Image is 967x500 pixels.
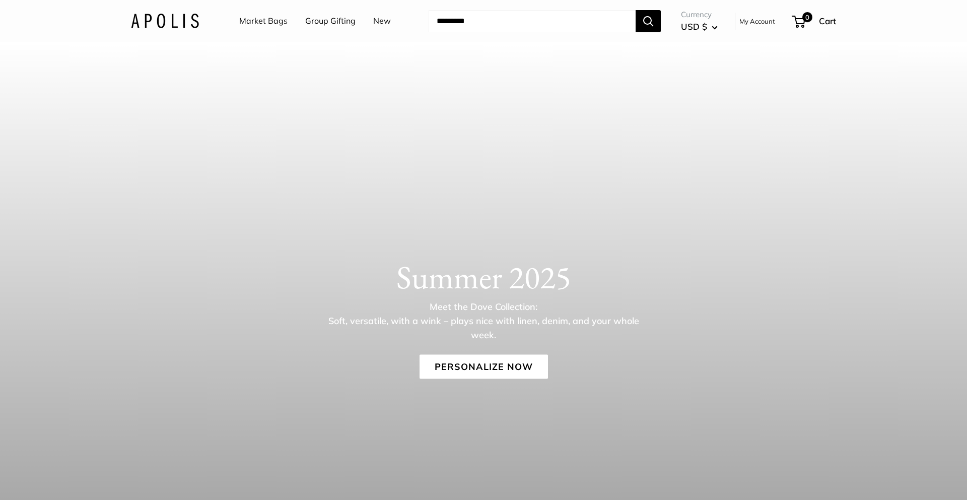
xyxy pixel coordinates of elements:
img: Apolis [131,14,199,28]
h1: Summer 2025 [131,258,836,296]
button: USD $ [681,19,718,35]
a: 0 Cart [793,13,836,29]
a: Group Gifting [305,14,356,29]
span: USD $ [681,21,707,32]
span: Currency [681,8,718,22]
a: Personalize Now [420,354,548,379]
input: Search... [429,10,636,32]
a: New [373,14,391,29]
span: 0 [802,12,812,22]
a: Market Bags [239,14,288,29]
button: Search [636,10,661,32]
span: Cart [819,16,836,26]
p: Meet the Dove Collection: Soft, versatile, with a wink – plays nice with linen, denim, and your w... [320,299,647,342]
a: My Account [739,15,775,27]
